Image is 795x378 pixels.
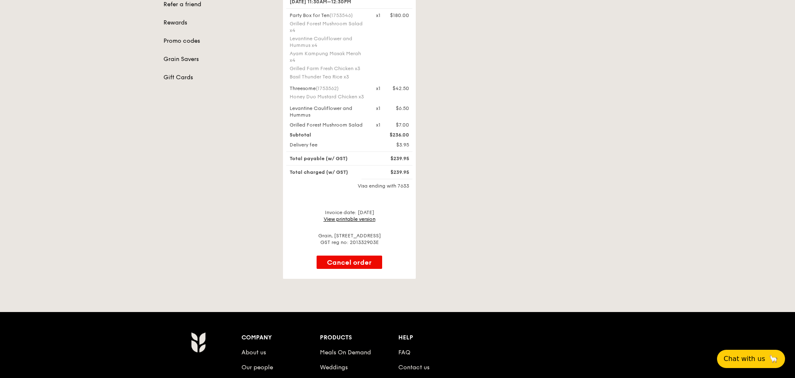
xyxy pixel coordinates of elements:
div: Levantine Cauliflower and Hummus x4 [290,35,366,49]
a: FAQ [398,349,410,356]
button: Chat with us🦙 [717,350,785,368]
div: Party Box for Ten [290,12,366,19]
div: Company [241,332,320,344]
div: Total charged (w/ GST) [285,169,371,176]
a: Weddings [320,364,348,371]
div: Threesome [290,85,366,92]
a: Promo codes [163,37,273,45]
div: $236.00 [371,132,414,138]
a: Contact us [398,364,429,371]
div: Grilled Forest Mushroom Salad [285,122,371,128]
span: (1753562) [316,85,339,91]
div: Grilled Farm Fresh Chicken x3 [290,65,366,72]
div: Ayam Kampung Masak Merah x4 [290,50,366,63]
div: Help [398,332,477,344]
a: Grain Savers [163,55,273,63]
div: $180.00 [390,12,409,19]
div: Products [320,332,398,344]
div: $42.50 [393,85,409,92]
span: Chat with us [724,354,765,364]
a: About us [241,349,266,356]
div: $6.50 [396,105,409,112]
div: $239.95 [371,155,414,162]
div: $239.95 [371,169,414,176]
div: $7.00 [396,122,409,128]
div: x1 [376,105,380,112]
div: Grain, [STREET_ADDRESS] GST reg no: 201332903E [286,232,412,246]
div: Subtotal [285,132,371,138]
span: 🦙 [768,354,778,364]
div: $3.95 [371,141,414,148]
button: Cancel order [317,256,382,269]
div: Levantine Cauliflower and Hummus [285,105,371,118]
div: Honey Duo Mustard Chicken x3 [290,93,366,100]
div: Invoice date: [DATE] [286,209,412,222]
img: Grain [191,332,205,353]
a: Our people [241,364,273,371]
div: x1 [376,85,380,92]
div: Delivery fee [285,141,371,148]
a: View printable version [324,216,376,222]
a: Gift Cards [163,73,273,82]
div: Basil Thunder Tea Rice x3 [290,73,366,80]
a: Refer a friend [163,0,273,9]
div: x1 [376,122,380,128]
span: (1753546) [329,12,353,18]
span: Total payable (w/ GST) [290,156,348,161]
div: Grilled Forest Mushroom Salad x4 [290,20,366,34]
a: Rewards [163,19,273,27]
a: Meals On Demand [320,349,371,356]
div: x1 [376,12,380,19]
div: Visa ending with 7633 [286,183,412,189]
